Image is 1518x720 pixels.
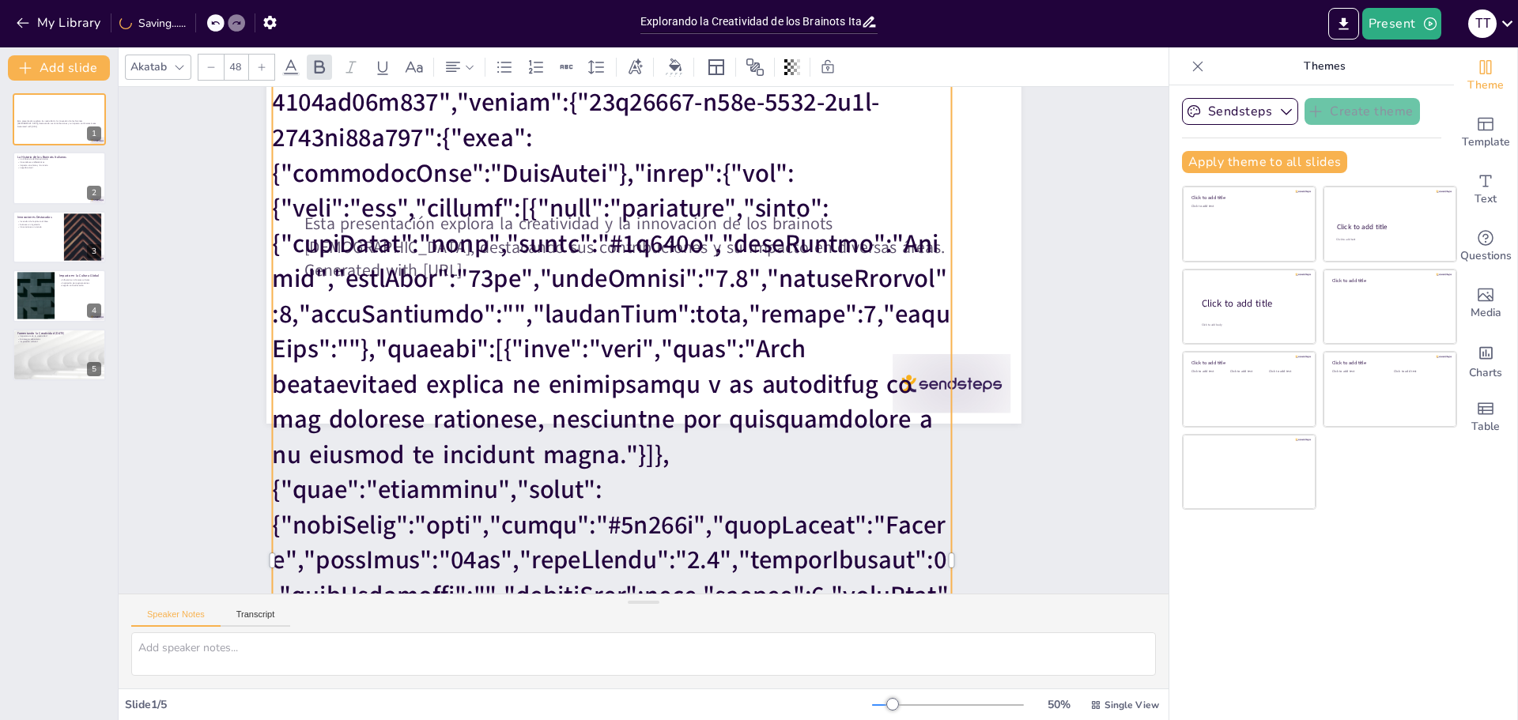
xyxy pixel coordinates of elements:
p: Themes [1210,47,1438,85]
div: Click to add title [1191,360,1305,366]
p: Importancia de la creatividad [17,334,101,337]
div: Add charts and graphs [1454,332,1517,389]
p: Inspiración para generaciones [59,281,101,285]
div: 5 [13,329,106,381]
span: Position [746,58,765,77]
div: Click to add text [1230,370,1266,374]
div: Click to add text [1269,370,1305,374]
p: Innovaciones Destacadas [17,215,59,220]
div: 2 [13,152,106,204]
div: t t [1468,9,1497,38]
p: La influencia del Renacimiento [17,157,101,160]
div: Click to add title [1191,194,1305,201]
button: t t [1468,8,1497,40]
div: Layout [704,55,729,80]
div: Click to add text [1336,238,1441,242]
div: Slide 1 / 5 [125,697,872,712]
button: Sendsteps [1182,98,1298,125]
p: Impacto en el arte y la ciencia [17,164,101,167]
div: Click to add body [1202,323,1301,327]
p: Fomentando la Creatividad [DATE] [17,330,101,335]
p: Avances en ingeniería [17,223,59,226]
div: Click to add title [1202,297,1303,311]
p: Legado actual [17,166,101,169]
button: Export to PowerPoint [1328,8,1359,40]
div: Click to add text [1191,370,1227,374]
div: Click to add text [1332,370,1382,374]
div: Click to add title [1332,360,1445,366]
div: Get real-time input from your audience [1454,218,1517,275]
span: Questions [1460,247,1512,265]
button: Create theme [1305,98,1420,125]
div: 3 [87,244,101,258]
button: Transcript [221,609,291,627]
p: Estrategias educativas [17,337,101,341]
button: Apply theme to all slides [1182,151,1347,173]
div: Text effects [623,55,647,80]
div: 1 [13,93,106,145]
button: Present [1362,8,1441,40]
span: Charts [1469,364,1502,382]
div: 5 [87,362,101,376]
p: Generated with [URL] [17,126,101,129]
span: Table [1471,418,1500,435]
span: Template [1462,134,1510,151]
div: 2 [87,186,101,200]
div: Click to add text [1394,370,1444,374]
div: 4 [13,270,106,322]
p: Esta presentación explora la creatividad y la innovación de los brainots [DEMOGRAPHIC_DATA], dest... [17,119,101,125]
span: Text [1475,190,1497,208]
div: Click to add title [1332,277,1445,283]
div: 4 [87,303,101,318]
div: 3 [13,211,106,263]
p: Legado en la educación [59,285,101,288]
span: Media [1471,304,1501,322]
p: Inspiración cultural [17,340,101,343]
div: Click to add title [1337,222,1442,232]
div: 50 % [1040,697,1078,712]
button: Add slide [8,55,110,81]
button: My Library [12,10,108,36]
span: Theme [1467,77,1504,94]
span: Single View [1105,699,1159,711]
div: Background color [663,58,687,75]
div: Add ready made slides [1454,104,1517,161]
p: Invención de la pintura al óleo [17,220,59,223]
div: Click to add text [1191,205,1305,209]
div: Saving...... [119,16,186,31]
div: 1 [87,126,101,141]
p: Impacto en la Cultura Global [59,273,101,278]
div: Add a table [1454,389,1517,446]
div: Add text boxes [1454,161,1517,218]
button: Speaker Notes [131,609,221,627]
input: Insert title [640,10,861,33]
div: Change the overall theme [1454,47,1517,104]
p: Innovadores emblemáticos [17,160,101,164]
p: La Historia de los Brainots Italianos [17,154,101,159]
p: Influencia en diversas culturas [59,279,101,282]
div: Akatab [127,56,170,77]
p: Innovaciones en ciencia [17,226,59,229]
div: Add images, graphics, shapes or video [1454,275,1517,332]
